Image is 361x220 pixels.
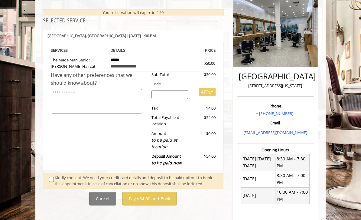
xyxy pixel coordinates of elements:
div: Have any other preferences that we should know about? [51,71,147,87]
div: Sub-Total [147,71,193,78]
div: Kindly consent: We need your credit card details and deposit to be paid upfront to book this appo... [55,175,217,187]
td: 10:00 AM - 7:00 PM [275,187,309,204]
span: , [GEOGRAPHIC_DATA] [86,33,126,38]
span: S [66,48,68,53]
button: Cancel [89,192,116,205]
div: $50.00 [188,60,215,67]
td: 8:30 AM - 7:30 PM [275,154,309,171]
div: $50.00 [193,71,216,78]
div: Total Payable [147,114,193,127]
td: The Made Man Senior [PERSON_NAME] Haircut [51,54,106,71]
td: [DATE] [241,187,275,204]
h3: Phone [239,104,312,108]
h3: Opening Hours [237,148,314,152]
td: 8:30 AM - 7:00 PM [275,171,309,187]
td: [DATE] [DATE] [DATE] [241,154,275,171]
td: [DATE] [241,171,275,187]
b: [GEOGRAPHIC_DATA] | [DATE] 1:00 PM [47,33,156,38]
a: [EMAIL_ADDRESS][DOMAIN_NAME] [243,130,307,135]
p: [STREET_ADDRESS][US_STATE] [239,83,312,89]
div: $54.00 [193,114,216,127]
div: Amount [147,130,193,150]
button: Pay $54.00 and Book [122,192,177,205]
div: Tax [147,105,193,111]
h3: Email [239,121,312,125]
th: PRICE [161,47,216,54]
div: $4.00 [193,105,216,111]
b: Deposit Amount [151,153,182,166]
h2: [GEOGRAPHIC_DATA] [239,72,312,81]
button: APPLY [199,88,216,96]
th: SERVICE [51,47,106,54]
a: + [PHONE_NUMBER]. [256,111,294,116]
div: Your reservation will expire in 4:50 [43,9,223,16]
div: to be paid at location [151,137,188,150]
h3: SELECTED SERVICE [43,18,223,24]
div: $54.00 [193,153,216,166]
th: DETAILS [106,47,161,54]
span: to be paid now [151,160,182,166]
div: $0.00 [193,130,216,150]
div: Code [147,81,216,87]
